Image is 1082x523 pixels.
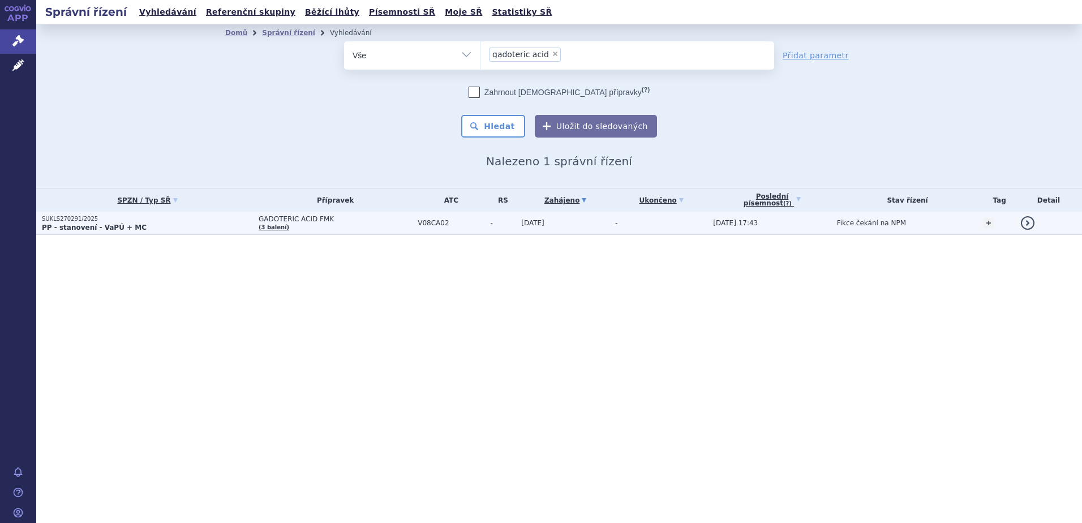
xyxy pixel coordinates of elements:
span: GADOTERIC ACID FMK [259,215,412,223]
a: Vyhledávání [136,5,200,20]
a: Moje SŘ [441,5,486,20]
input: gadoteric acid [564,47,570,61]
a: Statistiky SŘ [488,5,555,20]
span: [DATE] [521,219,544,227]
th: RS [484,188,516,212]
a: Zahájeno [521,192,609,208]
span: Fikce čekání na NPM [837,219,906,227]
a: Poslednípísemnost(?) [713,188,831,212]
span: gadoteric acid [492,50,549,58]
th: Stav řízení [831,188,978,212]
a: Ukončeno [615,192,707,208]
li: Vyhledávání [330,24,387,41]
a: Správní řízení [262,29,315,37]
span: × [552,50,559,57]
span: V08CA02 [418,219,484,227]
th: ATC [412,188,484,212]
th: Detail [1015,188,1082,212]
abbr: (?) [642,86,650,93]
th: Přípravek [253,188,412,212]
a: Běžící lhůty [302,5,363,20]
h2: Správní řízení [36,4,136,20]
a: SPZN / Typ SŘ [42,192,253,208]
button: Hledat [461,115,525,138]
span: [DATE] 17:43 [713,219,758,227]
span: - [490,219,516,227]
span: Nalezeno 1 správní řízení [486,155,632,168]
a: Písemnosti SŘ [366,5,439,20]
th: Tag [978,188,1015,212]
abbr: (?) [783,200,792,207]
a: Domů [225,29,247,37]
label: Zahrnout [DEMOGRAPHIC_DATA] přípravky [469,87,650,98]
button: Uložit do sledovaných [535,115,657,138]
p: SUKLS270291/2025 [42,215,253,223]
a: detail [1021,216,1034,230]
a: (3 balení) [259,224,289,230]
span: - [615,219,617,227]
a: Referenční skupiny [203,5,299,20]
a: + [984,218,994,228]
strong: PP - stanovení - VaPÚ + MC [42,224,147,232]
a: Přidat parametr [783,50,849,61]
